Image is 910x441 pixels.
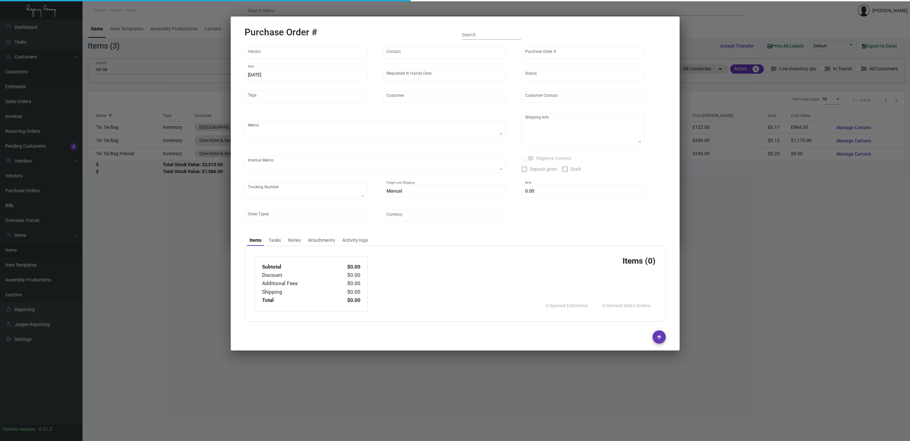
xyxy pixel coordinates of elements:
[39,426,52,433] div: 0.51.2
[262,271,333,279] td: Discount
[333,296,361,305] td: $0.00
[623,256,656,266] h3: Items (0)
[546,303,588,308] span: 0 Opened Estimates
[250,237,261,244] div: Items
[262,288,333,296] td: Shipping
[333,288,361,296] td: $0.00
[262,296,333,305] td: Total
[333,279,361,288] td: $0.00
[602,303,650,308] span: 0 Opened Sales Orders
[269,237,281,244] div: Tasks
[3,426,36,433] div: Current version:
[597,300,656,312] button: 0 Opened Sales Orders
[530,165,557,173] span: Deposit given
[333,271,361,279] td: $0.00
[342,237,368,244] div: Activity logs
[387,188,402,194] span: Manual
[262,263,333,271] td: Subtotal
[288,237,301,244] div: Notes
[245,27,317,38] h2: Purchase Order #
[536,154,571,162] span: Regency Contact
[333,263,361,271] td: $0.00
[570,165,581,173] span: Draft
[308,237,335,244] div: Attachments
[262,279,333,288] td: Additional Fees
[540,300,593,312] button: 0 Opened Estimates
